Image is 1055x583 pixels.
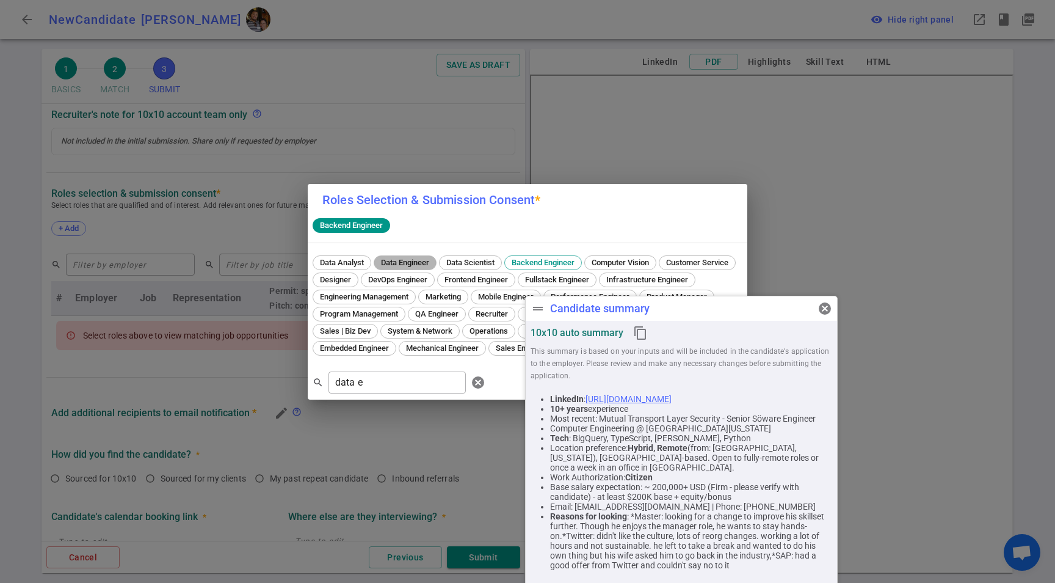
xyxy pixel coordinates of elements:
span: Designer [316,275,355,284]
span: Product Manager [642,292,711,301]
span: Backend Engineer [507,258,579,267]
span: QA Engineer [411,309,463,318]
span: cancel [471,375,485,390]
span: Recruiter [471,309,512,318]
span: Sales Engineer [491,343,552,353]
span: Computer Vision [587,258,653,267]
span: System & Network [383,326,457,335]
span: Fullstack Engineer [521,275,593,284]
span: Operations [465,326,512,335]
span: Sales | Biz Dev [316,326,375,335]
input: Separate search terms by comma or space [328,373,466,392]
span: Data Engineer [377,258,433,267]
span: Others [521,326,553,335]
span: Performance Engineer [546,292,634,301]
span: Marketing [421,292,465,301]
span: Customer Service [662,258,733,267]
label: Roles Selection & Submission Consent [322,193,541,207]
span: Backend Engineer [315,221,388,230]
span: Infrastructure Engineer [602,275,692,284]
span: Mechanical Engineer [402,343,483,353]
span: Security Engineer [521,309,590,318]
span: Data Scientist [442,258,499,267]
span: Program Management [316,309,402,318]
span: DevOps Engineer [364,275,432,284]
span: Engineering Management [316,292,413,301]
span: search [313,377,324,388]
span: Data Analyst [316,258,368,267]
span: Embedded Engineer [316,343,393,353]
span: Mobile Engineer [474,292,538,301]
span: Frontend Engineer [440,275,512,284]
